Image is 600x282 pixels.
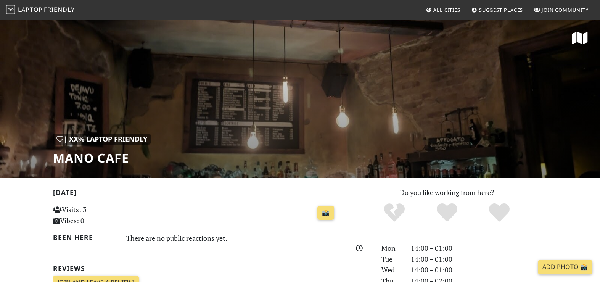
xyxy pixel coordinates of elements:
[531,3,592,17] a: Join Community
[44,5,74,14] span: Friendly
[53,151,151,165] h1: Mano Cafe
[53,264,338,272] h2: Reviews
[6,5,15,14] img: LaptopFriendly
[126,232,338,244] div: There are no public reactions yet.
[421,202,473,223] div: Yes
[423,3,463,17] a: All Cities
[377,264,406,276] div: Wed
[368,202,421,223] div: No
[377,254,406,265] div: Tue
[406,243,552,254] div: 14:00 – 01:00
[53,234,117,242] h2: Been here
[6,3,75,17] a: LaptopFriendly LaptopFriendly
[542,6,589,13] span: Join Community
[406,254,552,265] div: 14:00 – 01:00
[473,202,526,223] div: Definitely!
[347,187,547,198] p: Do you like working from here?
[317,206,334,220] a: 📸
[18,5,43,14] span: Laptop
[53,189,338,200] h2: [DATE]
[406,264,552,276] div: 14:00 – 01:00
[53,134,151,145] div: | XX% Laptop Friendly
[433,6,460,13] span: All Cities
[377,243,406,254] div: Mon
[538,260,592,274] a: Add Photo 📸
[468,3,526,17] a: Suggest Places
[479,6,523,13] span: Suggest Places
[53,204,142,226] p: Visits: 3 Vibes: 0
